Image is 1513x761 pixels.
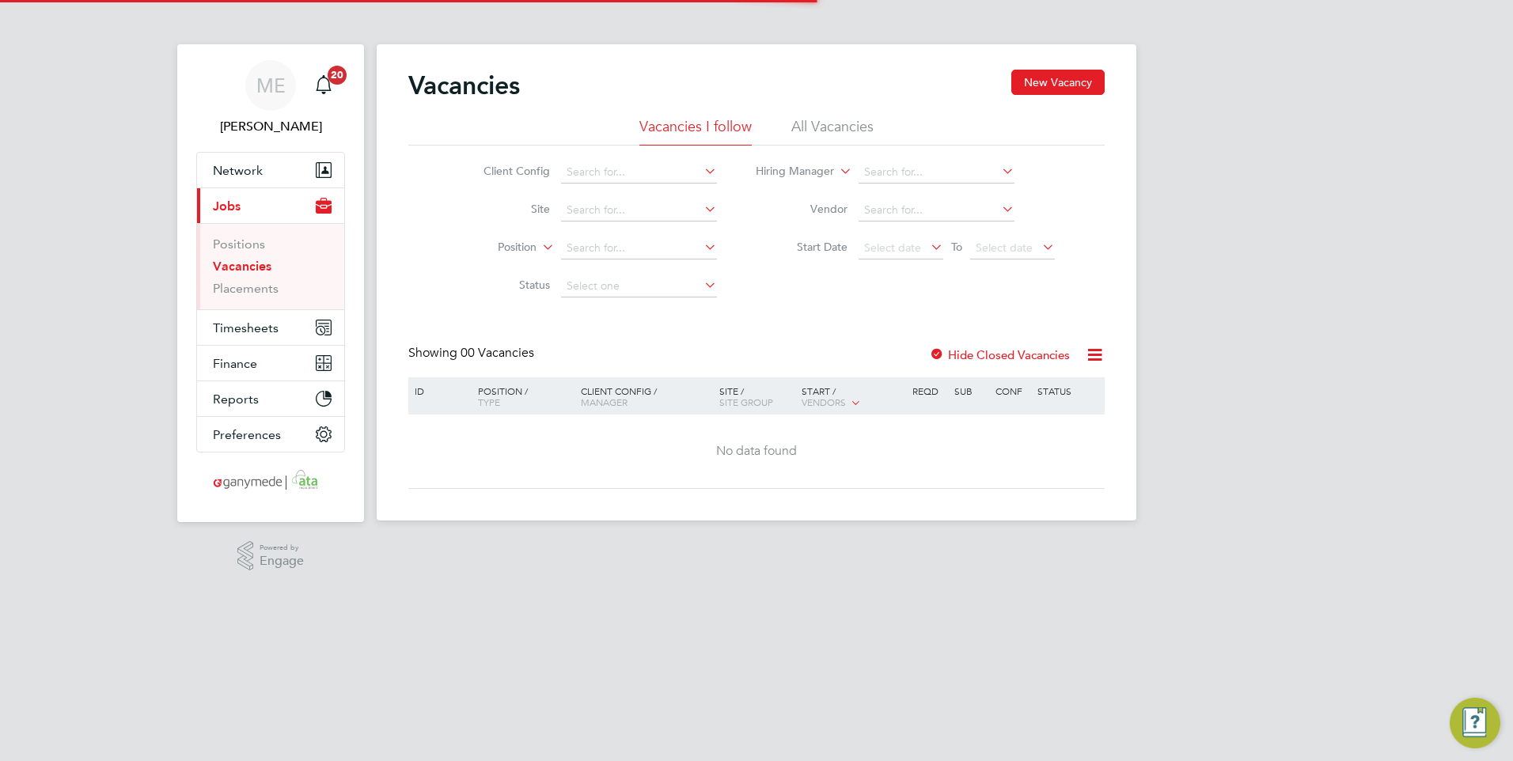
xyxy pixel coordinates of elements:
div: Sub [950,377,992,404]
input: Select one [561,275,717,297]
div: Showing [408,345,537,362]
label: Client Config [459,164,550,178]
a: Powered byEngage [237,541,305,571]
span: 20 [328,66,347,85]
span: To [946,237,967,257]
span: Site Group [719,396,773,408]
span: Preferences [213,427,281,442]
button: Engage Resource Center [1450,698,1500,748]
span: Timesheets [213,320,279,335]
span: Reports [213,392,259,407]
span: Select date [976,240,1033,255]
input: Search for... [859,199,1014,221]
img: ganymedesolutions-logo-retina.png [209,468,333,494]
span: Manager [581,396,628,408]
span: Finance [213,356,257,371]
div: Status [1033,377,1102,404]
span: Select date [864,240,921,255]
span: Engage [260,555,304,568]
a: 20 [308,60,339,111]
label: Status [459,278,550,292]
span: Powered by [260,541,304,555]
li: Vacancies I follow [639,117,752,146]
button: Finance [197,346,344,380]
div: Site / [715,377,798,415]
label: Site [459,202,550,216]
span: Mia Eckersley [196,117,345,136]
div: Jobs [197,223,344,309]
div: ID [411,377,466,404]
label: Vendor [756,202,848,216]
span: Network [213,163,263,178]
span: Jobs [213,199,241,214]
input: Search for... [561,161,717,184]
a: ME[PERSON_NAME] [196,60,345,136]
label: Start Date [756,240,848,254]
li: All Vacancies [791,117,874,146]
input: Search for... [561,237,717,259]
div: No data found [411,443,1102,460]
span: Type [478,396,500,408]
button: Jobs [197,188,344,223]
span: 00 Vacancies [461,345,534,361]
a: Go to home page [196,468,345,494]
button: Reports [197,381,344,416]
span: ME [256,75,286,96]
a: Vacancies [213,259,271,274]
div: Position / [466,377,577,415]
a: Positions [213,237,265,252]
button: Preferences [197,417,344,452]
nav: Main navigation [177,44,364,522]
a: Placements [213,281,279,296]
input: Search for... [859,161,1014,184]
div: Client Config / [577,377,715,415]
div: Conf [992,377,1033,404]
label: Hide Closed Vacancies [929,347,1070,362]
label: Hiring Manager [743,164,834,180]
button: Network [197,153,344,187]
h2: Vacancies [408,70,520,101]
div: Reqd [908,377,950,404]
div: Start / [798,377,908,417]
span: Vendors [802,396,846,408]
label: Position [446,240,537,256]
button: Timesheets [197,310,344,345]
input: Search for... [561,199,717,221]
button: New Vacancy [1011,70,1105,95]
